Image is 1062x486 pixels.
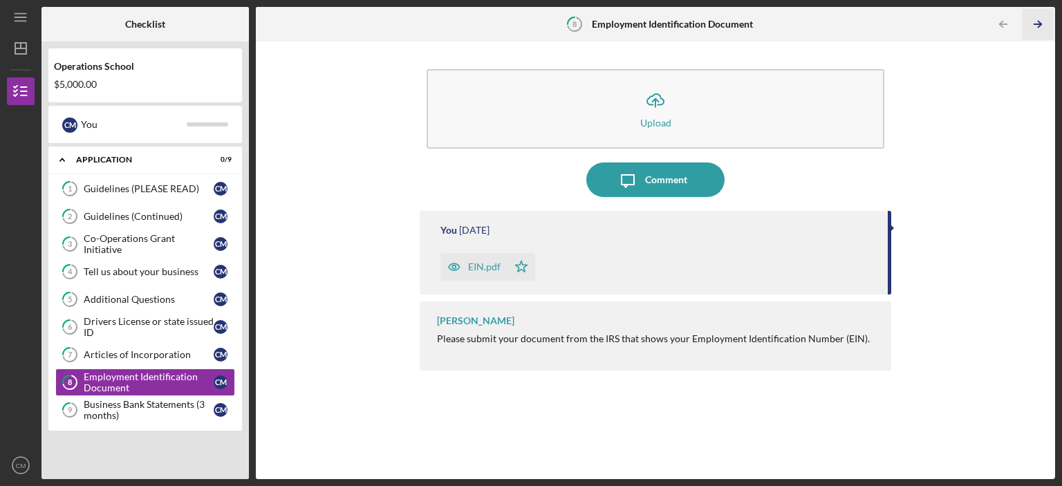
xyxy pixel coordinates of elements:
[645,162,687,197] div: Comment
[214,320,227,334] div: C M
[55,313,235,341] a: 6Drivers License or state issued IDCM
[207,156,232,164] div: 0 / 9
[440,225,457,236] div: You
[592,19,753,30] b: Employment Identification Document
[214,403,227,417] div: C M
[7,451,35,479] button: CM
[84,211,214,222] div: Guidelines (Continued)
[55,258,235,286] a: 4Tell us about your businessCM
[16,462,26,469] text: CM
[572,19,577,28] tspan: 8
[214,292,227,306] div: C M
[586,162,725,197] button: Comment
[84,183,214,194] div: Guidelines (PLEASE READ)
[68,406,73,415] tspan: 9
[55,341,235,368] a: 7Articles of IncorporationCM
[68,212,72,221] tspan: 2
[427,69,884,149] button: Upload
[55,230,235,258] a: 3Co-Operations Grant InitiativeCM
[214,237,227,251] div: C M
[68,323,73,332] tspan: 6
[55,396,235,424] a: 9Business Bank Statements (3 months)CM
[62,118,77,133] div: C M
[68,351,73,359] tspan: 7
[54,61,236,72] div: Operations School
[125,19,165,30] b: Checklist
[214,375,227,389] div: C M
[437,333,870,344] div: Please submit your document from the IRS that shows your Employment Identification Number (EIN).
[214,209,227,223] div: C M
[84,316,214,338] div: Drivers License or state issued ID
[84,349,214,360] div: Articles of Incorporation
[68,240,72,249] tspan: 3
[55,368,235,396] a: 8Employment Identification DocumentCM
[214,182,227,196] div: C M
[55,175,235,203] a: 1Guidelines (PLEASE READ)CM
[214,348,227,362] div: C M
[437,315,514,326] div: [PERSON_NAME]
[55,286,235,313] a: 5Additional QuestionsCM
[214,265,227,279] div: C M
[55,203,235,230] a: 2Guidelines (Continued)CM
[84,399,214,421] div: Business Bank Statements (3 months)
[54,79,236,90] div: $5,000.00
[84,266,214,277] div: Tell us about your business
[459,225,490,236] time: 2025-10-10 14:25
[468,261,501,272] div: EIN.pdf
[81,113,187,136] div: You
[440,253,535,281] button: EIN.pdf
[68,185,72,194] tspan: 1
[640,118,671,128] div: Upload
[68,378,72,387] tspan: 8
[76,156,197,164] div: Application
[84,371,214,393] div: Employment Identification Document
[84,233,214,255] div: Co-Operations Grant Initiative
[68,295,72,304] tspan: 5
[68,268,73,277] tspan: 4
[84,294,214,305] div: Additional Questions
